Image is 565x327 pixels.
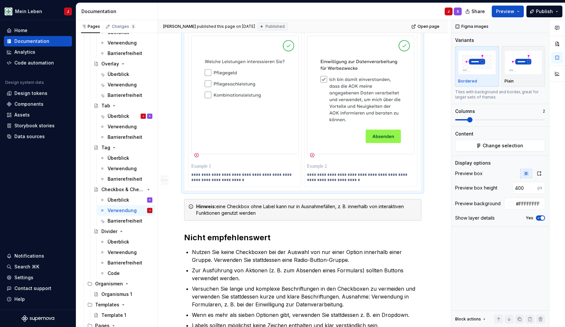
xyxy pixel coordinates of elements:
[112,24,136,29] div: Changes
[97,195,155,205] a: ÜberblickS
[14,296,25,302] div: Help
[455,317,481,322] div: Block actions
[455,140,545,152] button: Change selection
[458,79,477,84] p: Bordered
[14,122,55,129] div: Storybook stories
[108,113,129,119] div: Überblick
[97,205,155,216] a: VerwendungJ
[101,312,126,318] div: Template 1
[196,203,417,216] div: eine Checkbox ohne Label kann nur in Ausnahmefällen, z. B. innerhalb von interaktiven Funktionen ...
[526,6,562,17] button: Publish
[14,27,27,34] div: Home
[97,258,155,268] a: Barrierefreiheit
[95,301,119,308] div: Templates
[5,8,12,15] img: df5db9ef-aba0-4771-bf51-9763b7497661.png
[97,80,155,90] a: Verwendung
[458,50,496,74] img: placeholder
[91,310,155,320] a: Template 1
[462,6,489,17] button: Share
[108,165,137,172] div: Verwendung
[81,8,155,15] div: Documentation
[492,6,524,17] button: Preview
[97,216,155,226] a: Barrierefreiheit
[455,185,497,191] div: Preview box height
[14,101,43,107] div: Components
[471,8,485,15] span: Share
[14,49,35,55] div: Analytics
[483,142,523,149] span: Change selection
[91,289,155,300] a: Organismus 1
[130,24,136,29] span: 5
[91,59,155,69] a: Overlay
[4,294,72,304] button: Help
[526,215,533,221] label: Yes
[14,285,51,292] div: Contact support
[85,279,155,289] div: Organismen
[14,90,47,97] div: Design tokens
[97,174,155,184] a: Barrierefreiheit
[192,311,421,319] p: Wenn es mehr als sieben Optionen gibt, verwenden Sie stattdessen z. B. ein Dropdown.
[513,198,545,209] input: Auto
[108,197,129,203] div: Überblick
[455,170,483,177] div: Preview box
[455,131,473,137] div: Content
[14,263,39,270] div: Search ⌘K
[149,113,151,119] div: S
[22,315,54,322] a: Supernova Logo
[101,228,117,235] div: Divider
[4,251,72,261] button: Notifications
[4,120,72,131] a: Storybook stories
[108,92,142,99] div: Barrierefreiheit
[101,186,145,193] div: Checkbox & Checkbox Group
[91,100,155,111] a: Tab
[97,247,155,258] a: Verwendung
[108,134,142,140] div: Barrierefreiheit
[108,71,129,78] div: Überblick
[108,218,142,224] div: Barrierefreiheit
[192,266,421,282] p: Zur Ausführung von Aktionen (z. B. zum Absenden eines Formulars) sollten Buttons verwendet werden.
[85,300,155,310] div: Templates
[4,25,72,36] a: Home
[4,99,72,109] a: Components
[512,182,538,194] input: 96
[108,239,129,245] div: Überblick
[67,9,69,14] div: J
[108,270,120,277] div: Code
[108,40,137,46] div: Verwendung
[97,237,155,247] a: Überblick
[196,204,216,209] strong: Hinweis:
[108,82,137,88] div: Verwendung
[192,285,421,308] p: Versuchen Sie lange und komplexe Beschriftungen in den Checkboxen zu vermeiden und verwenden Sie ...
[14,133,45,140] div: Data sources
[97,48,155,59] a: Barrierefreiheit
[455,215,495,221] div: Show layer details
[455,89,545,100] div: Tiles with background and border, great for larger sets of frames.
[91,226,155,237] a: Divider
[448,9,450,14] div: J
[101,291,132,298] div: Organismus 1
[108,249,137,256] div: Verwendung
[95,281,123,287] div: Organismen
[4,262,72,272] button: Search ⌘K
[4,88,72,99] a: Design tokens
[4,58,72,68] a: Code automation
[108,260,142,266] div: Barrierefreiheit
[108,207,137,214] div: Verwendung
[163,24,196,29] span: [PERSON_NAME]
[5,80,44,85] div: Design system data
[502,46,545,87] button: placeholderPlain
[4,110,72,120] a: Assets
[149,207,150,214] div: J
[97,153,155,163] a: Überblick
[101,102,110,109] div: Tab
[108,176,142,182] div: Barrierefreiheit
[197,24,255,29] div: published this page on [DATE]
[101,144,110,151] div: Tag
[108,155,129,161] div: Überblick
[97,90,155,100] a: Barrierefreiheit
[192,248,421,264] p: Nutzen Sie keine Checkboxen bei der Auswahl von nur einer Option innerhalb einer Gruppe. Verwende...
[91,184,155,195] a: Checkbox & Checkbox Group
[543,109,545,114] p: 2
[97,69,155,80] a: Überblick
[457,9,459,14] div: S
